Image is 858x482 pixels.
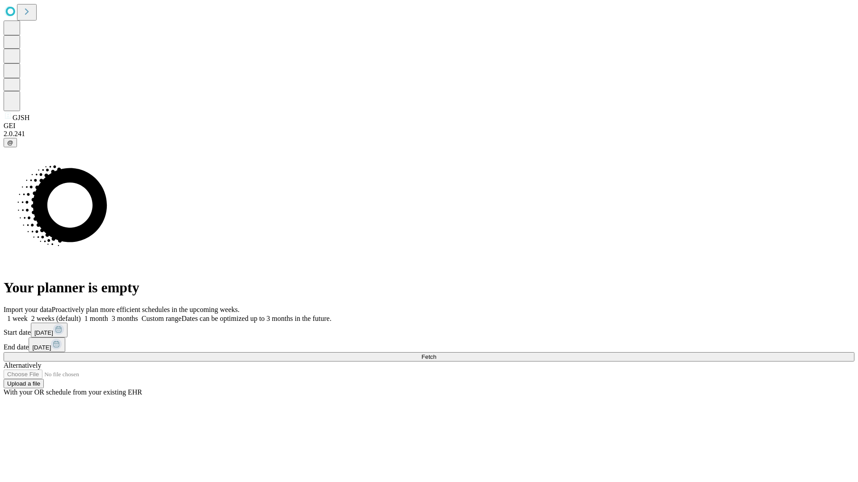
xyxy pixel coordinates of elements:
div: GEI [4,122,854,130]
span: GJSH [13,114,29,121]
span: Import your data [4,306,52,313]
span: With your OR schedule from your existing EHR [4,388,142,396]
h1: Your planner is empty [4,279,854,296]
span: @ [7,139,13,146]
span: 3 months [112,315,138,322]
button: [DATE] [31,323,67,337]
span: 1 week [7,315,28,322]
span: 2 weeks (default) [31,315,81,322]
button: Fetch [4,352,854,361]
button: Upload a file [4,379,44,388]
div: 2.0.241 [4,130,854,138]
span: Proactively plan more efficient schedules in the upcoming weeks. [52,306,240,313]
button: @ [4,138,17,147]
span: Fetch [421,353,436,360]
span: Dates can be optimized up to 3 months in the future. [181,315,331,322]
span: 1 month [84,315,108,322]
span: [DATE] [34,329,53,336]
span: Custom range [142,315,181,322]
span: [DATE] [32,344,51,351]
span: Alternatively [4,361,41,369]
div: Start date [4,323,854,337]
div: End date [4,337,854,352]
button: [DATE] [29,337,65,352]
